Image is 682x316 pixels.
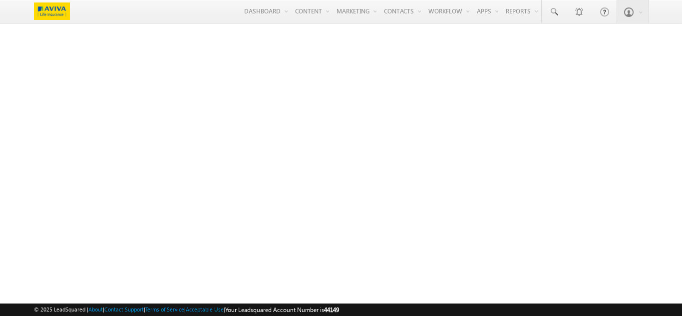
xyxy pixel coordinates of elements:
span: 44149 [324,306,339,314]
a: Contact Support [104,306,144,313]
span: Your Leadsquared Account Number is [225,306,339,314]
a: About [88,306,103,313]
img: Custom Logo [34,2,70,20]
span: © 2025 LeadSquared | | | | | [34,305,339,315]
a: Acceptable Use [186,306,224,313]
a: Terms of Service [145,306,184,313]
